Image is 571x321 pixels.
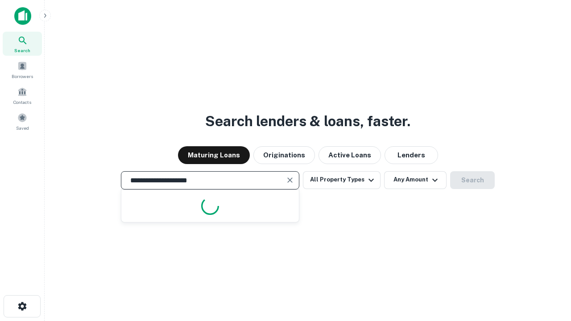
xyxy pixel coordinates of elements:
[3,32,42,56] a: Search
[253,146,315,164] button: Originations
[526,250,571,292] iframe: Chat Widget
[14,47,30,54] span: Search
[284,174,296,186] button: Clear
[12,73,33,80] span: Borrowers
[384,171,447,189] button: Any Amount
[385,146,438,164] button: Lenders
[303,171,381,189] button: All Property Types
[3,83,42,107] a: Contacts
[13,99,31,106] span: Contacts
[14,7,31,25] img: capitalize-icon.png
[3,58,42,82] a: Borrowers
[16,124,29,132] span: Saved
[319,146,381,164] button: Active Loans
[3,109,42,133] a: Saved
[205,111,410,132] h3: Search lenders & loans, faster.
[178,146,250,164] button: Maturing Loans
